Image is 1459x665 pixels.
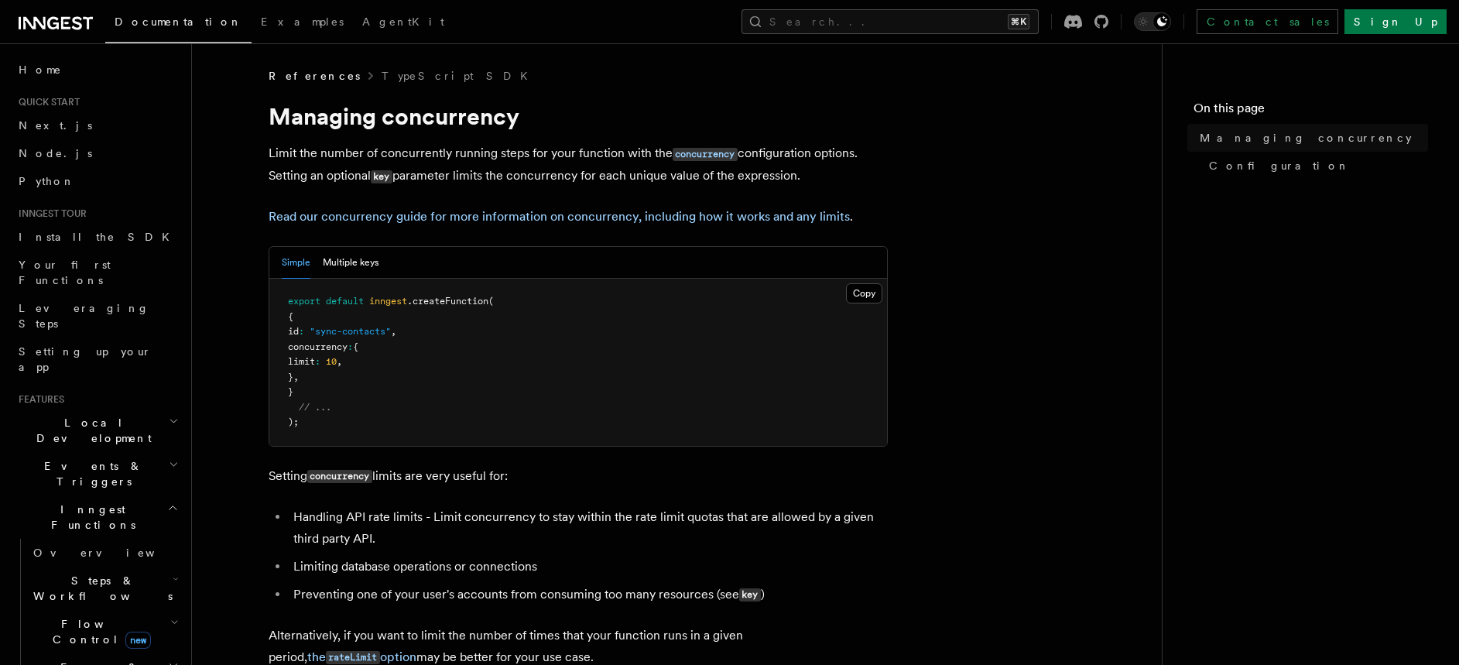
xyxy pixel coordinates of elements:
span: : [348,341,353,352]
a: TypeScript SDK [382,68,537,84]
span: } [288,386,293,397]
span: "sync-contacts" [310,326,391,337]
a: Documentation [105,5,252,43]
span: Setting up your app [19,345,152,373]
span: 10 [326,356,337,367]
a: Install the SDK [12,223,182,251]
span: AgentKit [362,15,444,28]
a: Your first Functions [12,251,182,294]
button: Simple [282,247,310,279]
a: concurrency [673,146,738,160]
span: ( [488,296,494,307]
span: limit [288,356,315,367]
span: Examples [261,15,344,28]
span: Quick start [12,96,80,108]
span: ); [288,416,299,427]
span: : [315,356,320,367]
span: .createFunction [407,296,488,307]
a: Overview [27,539,182,567]
span: Node.js [19,147,92,159]
span: { [288,311,293,322]
button: Inngest Functions [12,495,182,539]
span: Managing concurrency [1200,130,1412,146]
p: Limit the number of concurrently running steps for your function with the configuration options. ... [269,142,888,187]
a: Setting up your app [12,338,182,381]
button: Search...⌘K [741,9,1039,34]
span: new [125,632,151,649]
span: Leveraging Steps [19,302,149,330]
p: . [269,206,888,228]
span: References [269,68,360,84]
a: Managing concurrency [1194,124,1428,152]
a: Examples [252,5,353,42]
span: Install the SDK [19,231,179,243]
a: Sign Up [1344,9,1447,34]
span: Flow Control [27,616,170,647]
span: Features [12,393,64,406]
code: concurrency [307,470,372,483]
button: Copy [846,283,882,303]
span: Local Development [12,415,169,446]
span: Documentation [115,15,242,28]
span: : [299,326,304,337]
a: therateLimitoption [307,650,416,664]
span: Python [19,175,75,187]
span: , [337,356,342,367]
span: Steps & Workflows [27,573,173,604]
li: Handling API rate limits - Limit concurrency to stay within the rate limit quotas that are allowe... [289,506,888,550]
button: Multiple keys [323,247,378,279]
code: rateLimit [326,651,380,664]
span: concurrency [288,341,348,352]
button: Local Development [12,409,182,452]
span: , [391,326,396,337]
span: Configuration [1209,158,1350,173]
span: Inngest Functions [12,502,167,533]
span: Inngest tour [12,207,87,220]
span: } [288,372,293,382]
code: concurrency [673,148,738,161]
button: Events & Triggers [12,452,182,495]
span: default [326,296,364,307]
a: AgentKit [353,5,454,42]
a: Contact sales [1197,9,1338,34]
a: Leveraging Steps [12,294,182,338]
span: , [293,372,299,382]
span: inngest [369,296,407,307]
a: Python [12,167,182,195]
span: Events & Triggers [12,458,169,489]
h4: On this page [1194,99,1428,124]
span: // ... [299,402,331,413]
h1: Managing concurrency [269,102,888,130]
span: Overview [33,547,193,559]
li: Limiting database operations or connections [289,556,888,578]
span: Your first Functions [19,259,111,286]
span: Next.js [19,119,92,132]
a: Next.js [12,111,182,139]
p: Setting limits are very useful for: [269,465,888,488]
button: Steps & Workflows [27,567,182,610]
code: key [739,588,761,602]
code: key [371,170,392,183]
span: export [288,296,320,307]
button: Toggle dark mode [1134,12,1171,31]
span: { [353,341,358,352]
a: Home [12,56,182,84]
a: Configuration [1203,152,1428,180]
li: Preventing one of your user's accounts from consuming too many resources (see ) [289,584,888,606]
button: Flow Controlnew [27,610,182,653]
kbd: ⌘K [1008,14,1029,29]
span: id [288,326,299,337]
span: Home [19,62,62,77]
a: Node.js [12,139,182,167]
a: Read our concurrency guide for more information on concurrency, including how it works and any li... [269,209,850,224]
